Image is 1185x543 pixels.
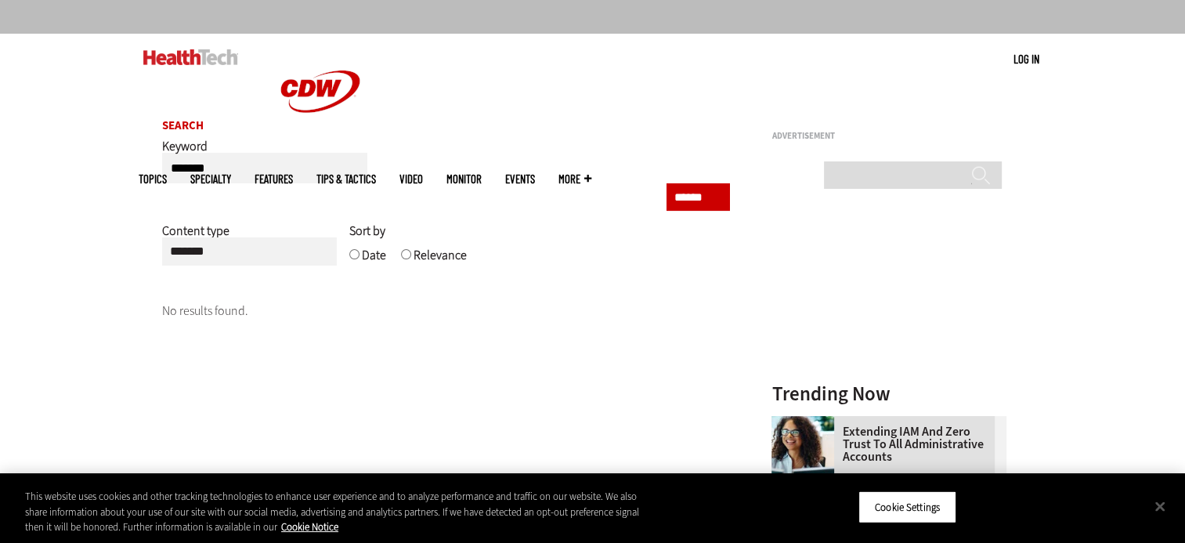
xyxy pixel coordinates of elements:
[162,223,229,251] label: Content type
[1013,52,1039,66] a: Log in
[446,173,482,185] a: MonITor
[858,491,956,523] button: Cookie Settings
[25,489,652,535] div: This website uses cookies and other tracking technologies to enhance user experience and to analy...
[139,173,167,185] span: Topics
[399,173,423,185] a: Video
[1013,51,1039,67] div: User menu
[771,416,842,429] a: Administrative assistant
[190,173,231,185] span: Specialty
[771,147,1006,342] iframe: advertisement
[281,520,338,534] a: More information about your privacy
[414,247,467,275] label: Relevance
[771,425,997,463] a: Extending IAM and Zero Trust to All Administrative Accounts
[771,384,1006,404] h3: Trending Now
[349,223,385,239] span: Sort by
[771,416,834,479] img: Administrative assistant
[262,137,379,154] a: CDW
[162,301,731,321] p: No results found.
[262,34,379,150] img: Home
[316,173,376,185] a: Tips & Tactics
[558,173,591,185] span: More
[1143,489,1177,523] button: Close
[143,49,238,65] img: Home
[505,173,535,185] a: Events
[255,173,293,185] a: Features
[362,247,386,275] label: Date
